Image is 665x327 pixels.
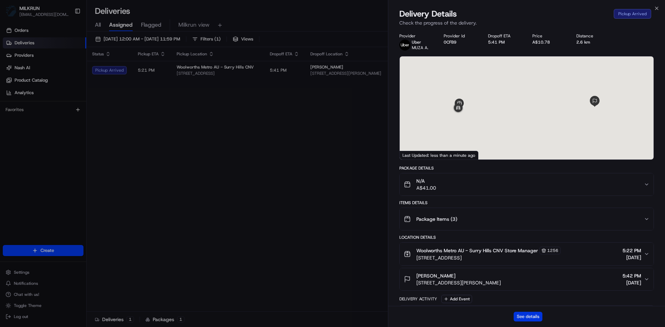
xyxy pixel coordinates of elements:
span: [DATE] [622,279,641,286]
div: Provider Id [444,33,477,39]
button: [PERSON_NAME][STREET_ADDRESS][PERSON_NAME]5:42 PM[DATE] [400,268,654,290]
span: 5:22 PM [622,247,641,254]
div: Distance [576,33,610,39]
span: A$41.00 [416,184,436,191]
span: Uber [412,39,421,45]
button: Add Event [441,295,472,303]
span: N/A [416,178,436,184]
span: Woolworths Metro AU - Surry Hills CNV Store Manager [416,247,538,254]
span: [STREET_ADDRESS] [416,254,561,261]
button: Package Items (3) [400,208,654,230]
span: 1256 [547,248,558,253]
span: Package Items ( 3 ) [416,216,457,222]
div: Dropoff ETA [488,33,521,39]
span: MUZA A. [412,45,428,51]
button: N/AA$41.00 [400,173,654,196]
button: See details [514,312,542,321]
p: Check the progress of the delivery. [399,19,654,26]
span: [DATE] [622,254,641,261]
div: Last Updated: less than a minute ago [400,151,478,160]
button: Woolworths Metro AU - Surry Hills CNV Store Manager1256[STREET_ADDRESS]5:22 PM[DATE] [400,243,654,265]
div: 5:41 PM [488,39,521,45]
div: Provider [399,33,433,39]
span: Delivery Details [399,8,457,19]
div: Price [532,33,566,39]
span: [PERSON_NAME] [416,272,455,279]
div: Delivery Activity [399,296,437,302]
div: 2.6 km [576,39,610,45]
span: [STREET_ADDRESS][PERSON_NAME] [416,279,501,286]
div: Location Details [399,235,654,240]
div: Package Details [399,165,654,171]
span: 5:42 PM [622,272,641,279]
img: uber-new-logo.jpeg [399,39,410,51]
div: Items Details [399,200,654,206]
button: 0CFB9 [444,39,456,45]
div: A$10.78 [532,39,566,45]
